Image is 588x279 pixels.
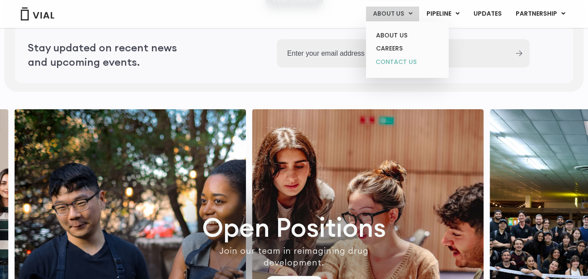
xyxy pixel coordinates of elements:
h2: Stay updated on recent news and upcoming events. [28,40,198,69]
img: Vial Logo [20,7,55,20]
a: ABOUT USMenu Toggle [366,7,419,21]
a: PARTNERSHIPMenu Toggle [509,7,572,21]
a: CONTACT US [369,55,445,69]
input: Enter your email address [277,39,508,67]
a: UPDATES [467,7,508,21]
input: Submit [516,50,522,56]
a: CAREERS [369,42,445,55]
a: PIPELINEMenu Toggle [420,7,466,21]
a: ABOUT US [369,29,445,42]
